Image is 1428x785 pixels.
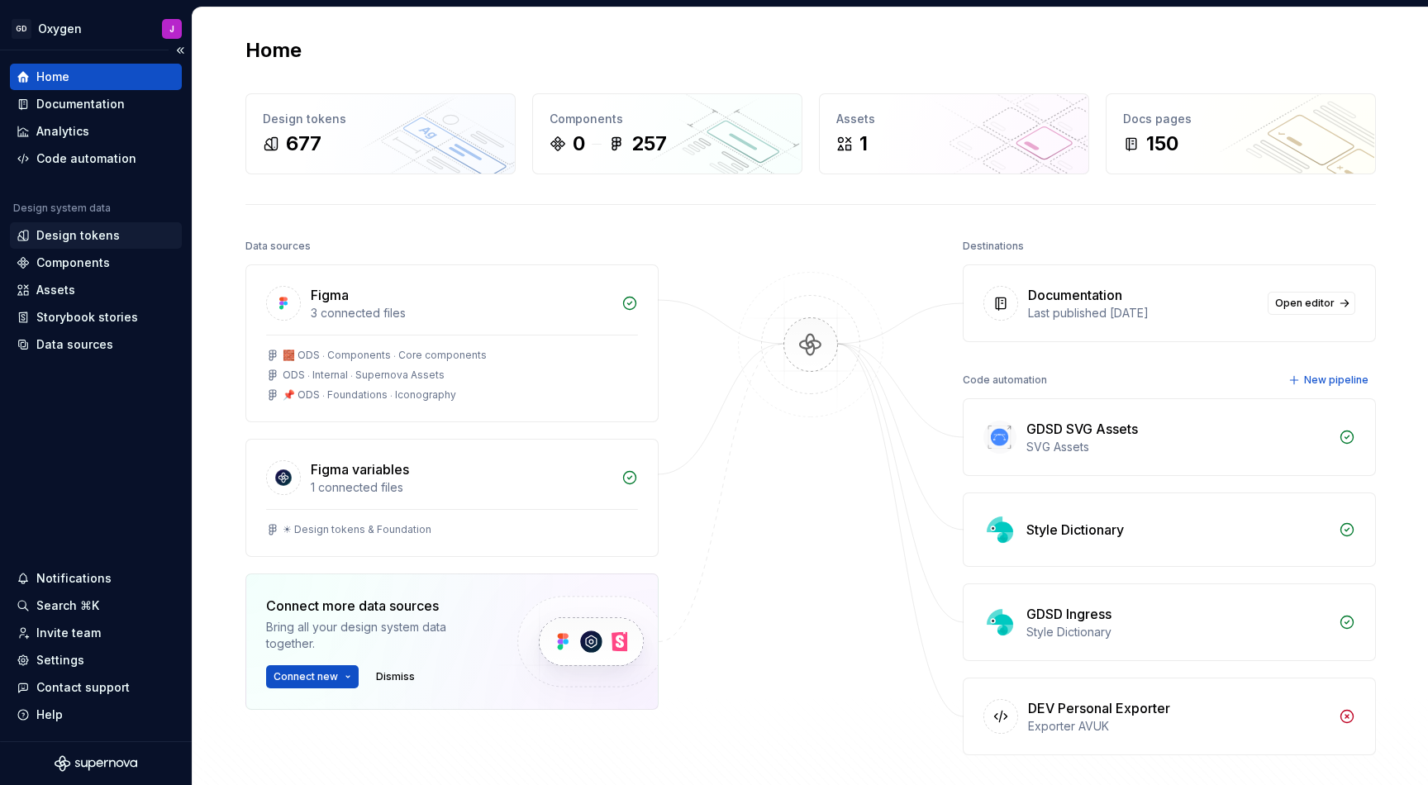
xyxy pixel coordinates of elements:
button: Dismiss [369,665,422,688]
div: 📌 ODS ⸱ Foundations ⸱ Iconography [283,388,456,402]
div: Figma [311,285,349,305]
button: Notifications [10,565,182,592]
div: Design tokens [263,111,498,127]
div: GDSD SVG Assets [1026,419,1138,439]
div: ODS ⸱ Internal ⸱ Supernova Assets [283,369,445,382]
div: Style Dictionary [1026,520,1124,540]
span: Open editor [1275,297,1335,310]
div: 257 [631,131,667,157]
a: Analytics [10,118,182,145]
a: Design tokens677 [245,93,516,174]
div: Documentation [1028,285,1122,305]
div: Design tokens [36,227,120,244]
div: DEV Personal Exporter [1028,698,1170,718]
div: 🧱 ODS ⸱ Components ⸱ Core components [283,349,487,362]
svg: Supernova Logo [55,755,137,772]
a: Assets1 [819,93,1089,174]
div: Documentation [36,96,125,112]
div: Analytics [36,123,89,140]
div: ☀ Design tokens & Foundation [283,523,431,536]
div: Contact support [36,679,130,696]
div: Home [36,69,69,85]
a: Settings [10,647,182,673]
div: Notifications [36,570,112,587]
div: GDSD Ingress [1026,604,1111,624]
div: SVG Assets [1026,439,1329,455]
div: Components [550,111,785,127]
div: Invite team [36,625,101,641]
div: Search ⌘K [36,597,99,614]
div: Assets [36,282,75,298]
a: Open editor [1268,292,1355,315]
div: Figma variables [311,459,409,479]
div: Connect more data sources [266,596,489,616]
div: 1 [859,131,868,157]
button: Help [10,702,182,728]
div: Last published [DATE] [1028,305,1258,321]
span: New pipeline [1304,373,1368,387]
div: Assets [836,111,1072,127]
button: Contact support [10,674,182,701]
div: 1 connected files [311,479,612,496]
button: New pipeline [1283,369,1376,392]
button: Collapse sidebar [169,39,192,62]
div: 3 connected files [311,305,612,321]
span: Dismiss [376,670,415,683]
span: Connect new [274,670,338,683]
div: Design system data [13,202,111,215]
a: Home [10,64,182,90]
div: Data sources [245,235,311,258]
a: Storybook stories [10,304,182,331]
div: 150 [1146,131,1178,157]
h2: Home [245,37,302,64]
a: Data sources [10,331,182,358]
div: J [169,22,174,36]
div: 0 [573,131,585,157]
a: Design tokens [10,222,182,249]
button: GDOxygenJ [3,11,188,46]
div: Components [36,255,110,271]
div: GD [12,19,31,39]
a: Docs pages150 [1106,93,1376,174]
button: Connect new [266,665,359,688]
a: Assets [10,277,182,303]
a: Documentation [10,91,182,117]
div: Bring all your design system data together. [266,619,489,652]
div: 677 [286,131,321,157]
div: Settings [36,652,84,668]
a: Figma variables1 connected files☀ Design tokens & Foundation [245,439,659,557]
button: Search ⌘K [10,592,182,619]
div: Storybook stories [36,309,138,326]
div: Oxygen [38,21,82,37]
div: Help [36,706,63,723]
a: Components0257 [532,93,802,174]
div: Exporter AVUK [1028,718,1329,735]
div: Style Dictionary [1026,624,1329,640]
a: Invite team [10,620,182,646]
div: Data sources [36,336,113,353]
div: Destinations [963,235,1024,258]
div: Code automation [36,150,136,167]
div: Docs pages [1123,111,1359,127]
a: Figma3 connected files🧱 ODS ⸱ Components ⸱ Core componentsODS ⸱ Internal ⸱ Supernova Assets📌 ODS ... [245,264,659,422]
a: Components [10,250,182,276]
div: Code automation [963,369,1047,392]
a: Code automation [10,145,182,172]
